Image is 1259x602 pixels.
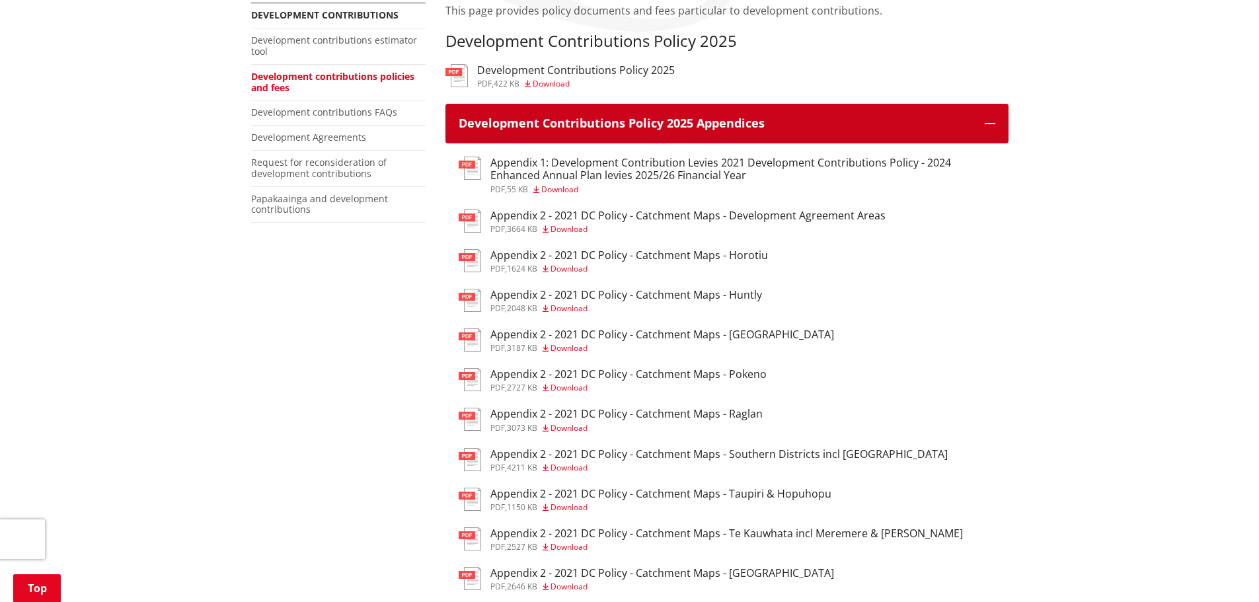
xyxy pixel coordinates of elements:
[551,342,588,354] span: Download
[490,408,763,420] h3: Appendix 2 - 2021 DC Policy - Catchment Maps - Raglan
[459,488,831,511] a: Appendix 2 - 2021 DC Policy - Catchment Maps - Taupiri & Hopuhopu pdf,1150 KB Download
[533,78,570,89] span: Download
[551,581,588,592] span: Download
[490,581,505,592] span: pdf
[507,422,537,433] span: 3073 KB
[459,448,948,472] a: Appendix 2 - 2021 DC Policy - Catchment Maps - Southern Districts incl [GEOGRAPHIC_DATA] pdf,4211...
[490,502,505,513] span: pdf
[477,64,675,77] h3: Development Contributions Policy 2025
[490,342,505,354] span: pdf
[507,184,528,195] span: 55 KB
[490,527,963,540] h3: Appendix 2 - 2021 DC Policy - Catchment Maps - Te Kauwhata incl Meremere & [PERSON_NAME]
[507,382,537,393] span: 2727 KB
[251,9,399,21] a: Development contributions
[459,408,763,432] a: Appendix 2 - 2021 DC Policy - Catchment Maps - Raglan pdf,3073 KB Download
[459,157,995,193] a: Appendix 1: Development Contribution Levies 2021 Development Contributions Policy - 2024 Enhanced...
[251,70,414,94] a: Development contributions policies and fees
[459,408,481,431] img: document-pdf.svg
[459,289,762,313] a: Appendix 2 - 2021 DC Policy - Catchment Maps - Huntly pdf,2048 KB Download
[551,303,588,314] span: Download
[551,382,588,393] span: Download
[490,567,834,580] h3: Appendix 2 - 2021 DC Policy - Catchment Maps - [GEOGRAPHIC_DATA]
[1198,546,1246,594] iframe: Messenger Launcher
[477,78,492,89] span: pdf
[490,488,831,500] h3: Appendix 2 - 2021 DC Policy - Catchment Maps - Taupiri & Hopuhopu
[507,581,537,592] span: 2646 KB
[251,192,388,216] a: Papakaainga and development contributions
[490,382,505,393] span: pdf
[459,209,481,233] img: document-pdf.svg
[490,541,505,552] span: pdf
[551,223,588,235] span: Download
[551,462,588,473] span: Download
[251,156,387,180] a: Request for reconsideration of development contributions
[490,344,834,352] div: ,
[251,131,366,143] a: Development Agreements
[490,303,505,314] span: pdf
[490,504,831,511] div: ,
[490,249,768,262] h3: Appendix 2 - 2021 DC Policy - Catchment Maps - Horotiu
[490,289,762,301] h3: Appendix 2 - 2021 DC Policy - Catchment Maps - Huntly
[494,78,519,89] span: 422 KB
[490,422,505,433] span: pdf
[507,502,537,513] span: 1150 KB
[459,567,834,591] a: Appendix 2 - 2021 DC Policy - Catchment Maps - [GEOGRAPHIC_DATA] pdf,2646 KB Download
[490,209,886,222] h3: Appendix 2 - 2021 DC Policy - Catchment Maps - Development Agreement Areas
[507,541,537,552] span: 2527 KB
[490,263,505,274] span: pdf
[251,34,417,57] a: Development contributions estimator tool
[459,368,767,392] a: Appendix 2 - 2021 DC Policy - Catchment Maps - Pokeno pdf,2727 KB Download
[477,80,675,88] div: ,
[490,368,767,381] h3: Appendix 2 - 2021 DC Policy - Catchment Maps - Pokeno
[490,424,763,432] div: ,
[459,368,481,391] img: document-pdf.svg
[490,186,995,194] div: ,
[541,184,578,195] span: Download
[551,541,588,552] span: Download
[445,32,1009,51] h3: Development Contributions Policy 2025
[459,249,481,272] img: document-pdf.svg
[490,223,505,235] span: pdf
[551,263,588,274] span: Download
[459,157,481,180] img: document-pdf.svg
[490,543,963,551] div: ,
[490,583,834,591] div: ,
[459,527,481,550] img: document-pdf.svg
[490,305,762,313] div: ,
[445,104,1009,143] button: Development Contributions Policy 2025 Appendices
[251,106,397,118] a: Development contributions FAQs
[459,328,834,352] a: Appendix 2 - 2021 DC Policy - Catchment Maps - [GEOGRAPHIC_DATA] pdf,3187 KB Download
[551,422,588,433] span: Download
[459,249,768,273] a: Appendix 2 - 2021 DC Policy - Catchment Maps - Horotiu pdf,1624 KB Download
[490,384,767,392] div: ,
[459,448,481,471] img: document-pdf.svg
[459,488,481,511] img: document-pdf.svg
[459,117,972,130] h3: Development Contributions Policy 2025 Appendices
[459,527,963,551] a: Appendix 2 - 2021 DC Policy - Catchment Maps - Te Kauwhata incl Meremere & [PERSON_NAME] pdf,2527...
[490,184,505,195] span: pdf
[490,157,995,182] h3: Appendix 1: Development Contribution Levies 2021 Development Contributions Policy - 2024 Enhanced...
[490,265,768,273] div: ,
[445,64,675,88] a: Development Contributions Policy 2025 pdf,422 KB Download
[490,225,886,233] div: ,
[13,574,61,602] a: Top
[490,462,505,473] span: pdf
[507,462,537,473] span: 4211 KB
[490,448,948,461] h3: Appendix 2 - 2021 DC Policy - Catchment Maps - Southern Districts incl [GEOGRAPHIC_DATA]
[445,3,1009,19] p: This page provides policy documents and fees particular to development contributions.
[459,289,481,312] img: document-pdf.svg
[507,303,537,314] span: 2048 KB
[445,64,468,87] img: document-pdf.svg
[459,567,481,590] img: document-pdf.svg
[551,502,588,513] span: Download
[507,342,537,354] span: 3187 KB
[459,209,886,233] a: Appendix 2 - 2021 DC Policy - Catchment Maps - Development Agreement Areas pdf,3664 KB Download
[507,263,537,274] span: 1624 KB
[490,328,834,341] h3: Appendix 2 - 2021 DC Policy - Catchment Maps - [GEOGRAPHIC_DATA]
[459,328,481,352] img: document-pdf.svg
[507,223,537,235] span: 3664 KB
[490,464,948,472] div: ,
